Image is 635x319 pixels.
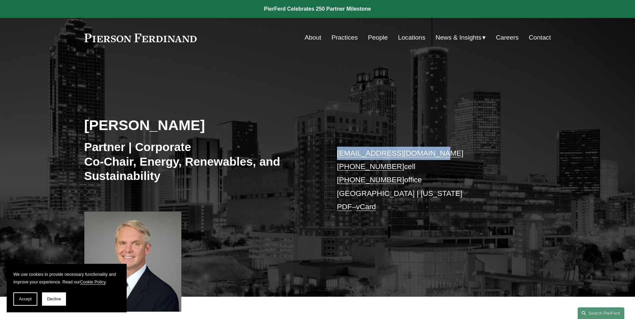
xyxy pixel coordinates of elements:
a: [PHONE_NUMBER] [337,162,404,171]
a: Locations [398,31,425,44]
a: Contact [529,31,551,44]
a: Search this site [578,307,624,319]
a: vCard [356,203,376,211]
h3: Partner | Corporate Co-Chair, Energy, Renewables, and Sustainability [84,140,318,183]
button: Accept [13,292,37,306]
a: Careers [496,31,519,44]
p: cell office [GEOGRAPHIC_DATA] | [US_STATE] – [337,147,531,214]
h2: [PERSON_NAME] [84,116,318,134]
a: PDF [337,203,352,211]
a: folder dropdown [436,31,486,44]
section: Cookie banner [7,264,127,312]
a: People [368,31,388,44]
button: Decline [42,292,66,306]
span: News & Insights [436,32,482,44]
a: Practices [331,31,358,44]
p: We use cookies to provide necessary functionality and improve your experience. Read our . [13,270,120,286]
a: Cookie Policy [80,279,106,284]
a: [EMAIL_ADDRESS][DOMAIN_NAME] [337,149,463,157]
a: [PHONE_NUMBER] [337,176,404,184]
span: Accept [19,297,32,301]
a: About [305,31,321,44]
span: Decline [47,297,61,301]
